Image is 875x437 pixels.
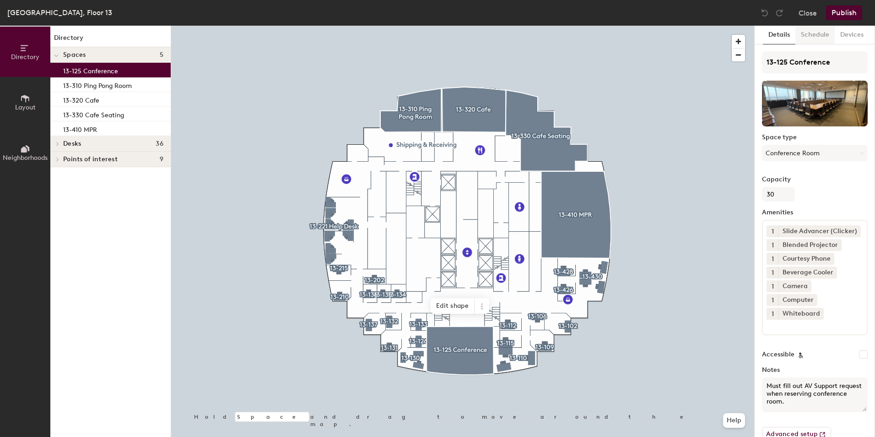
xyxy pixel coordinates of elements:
[778,267,837,279] div: Beverage Cooler
[767,280,778,292] button: 1
[723,413,745,428] button: Help
[63,79,132,90] p: 13-310 Ping Pong Room
[160,156,163,163] span: 9
[50,33,171,47] h1: Directory
[762,176,868,183] label: Capacity
[778,308,824,320] div: Whiteboard
[762,209,868,216] label: Amenities
[778,280,811,292] div: Camera
[767,253,778,265] button: 1
[772,295,774,305] span: 1
[63,65,118,75] p: 13-125 Conference
[762,351,794,358] label: Accessible
[762,134,868,141] label: Space type
[772,282,774,291] span: 1
[767,267,778,279] button: 1
[63,140,81,147] span: Desks
[767,239,778,251] button: 1
[772,227,774,236] span: 1
[760,8,769,17] img: Undo
[772,309,774,319] span: 1
[431,298,475,314] span: Edit shape
[778,253,834,265] div: Courtesy Phone
[799,5,817,20] button: Close
[160,51,163,59] span: 5
[63,94,99,104] p: 13-320 Cafe
[772,240,774,250] span: 1
[7,7,112,18] div: [GEOGRAPHIC_DATA], Floor 13
[762,145,868,161] button: Conference Room
[762,81,868,126] img: The space named 13-125 Conference
[762,366,868,374] label: Notes
[63,156,118,163] span: Points of interest
[772,254,774,264] span: 1
[767,308,778,320] button: 1
[772,268,774,278] span: 1
[778,294,817,306] div: Computer
[767,225,778,237] button: 1
[795,26,835,44] button: Schedule
[3,154,48,162] span: Neighborhoods
[763,26,795,44] button: Details
[11,53,39,61] span: Directory
[775,8,784,17] img: Redo
[762,377,868,412] textarea: Must fill out AV Support request when reserving conference room. Please be mindful that meetings ...
[63,123,97,134] p: 13-410 MPR
[767,294,778,306] button: 1
[63,109,124,119] p: 13-330 Cafe Seating
[778,239,842,251] div: Blended Projector
[15,104,36,111] span: Layout
[156,140,163,147] span: 36
[835,26,869,44] button: Devices
[63,51,86,59] span: Spaces
[778,225,861,237] div: Slide Advancer (Clicker)
[826,5,862,20] button: Publish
